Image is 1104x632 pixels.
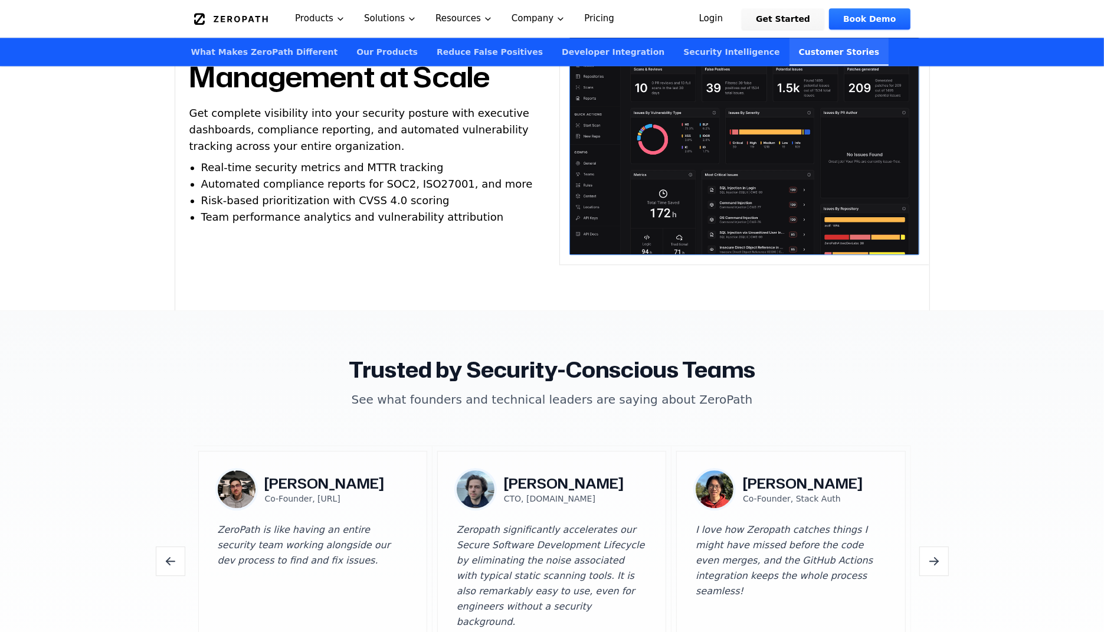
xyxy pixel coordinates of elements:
[696,522,886,630] blockquote: I love how Zeropath catches things I might have missed before the code even merges, and the GitHu...
[743,493,863,505] p: Co-Founder, Stack Auth
[194,358,911,382] h2: Trusted by Security-Conscious Teams
[457,522,647,630] blockquote: Zeropath significantly accelerates our Secure Software Development Lifecycle by eliminating the n...
[696,470,733,508] img: Zai Shi
[265,474,385,493] h3: [PERSON_NAME]
[742,8,824,30] a: Get Started
[182,38,348,66] a: What Makes ZeroPath Different
[919,546,949,576] button: Next testimonials
[685,8,738,30] a: Login
[427,38,552,66] a: Reduce False Positives
[552,38,674,66] a: Developer Integration
[201,211,504,223] span: Team performance analytics and vulnerability attribution
[674,38,789,66] a: Security Intelligence
[829,8,910,30] a: Book Demo
[326,391,779,408] p: See what founders and technical leaders are saying about ZeroPath
[201,178,533,190] span: Automated compliance reports for SOC2, ISO27001, and more
[218,470,255,508] img: Jake Anderson
[201,161,444,173] span: Real-time security metrics and MTTR tracking
[156,546,185,576] button: Previous testimonials
[457,470,494,508] img: Yaacov Tarko
[743,474,863,493] h3: [PERSON_NAME]
[504,474,624,493] h3: [PERSON_NAME]
[218,522,408,630] blockquote: ZeroPath is like having an entire security team working alongside our dev process to find and fix...
[347,38,427,66] a: Our Products
[504,493,624,505] p: CTO, [DOMAIN_NAME]
[189,105,531,155] p: Get complete visibility into your security posture with executive dashboards, compliance reportin...
[189,34,531,91] h2: Enterprise Security Management at Scale
[201,194,450,207] span: Risk-based prioritization with CVSS 4.0 scoring
[569,23,919,255] img: Enterprise Security Management at Scale
[789,38,889,66] a: Customer Stories
[265,493,385,505] p: Co-Founder, [URL]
